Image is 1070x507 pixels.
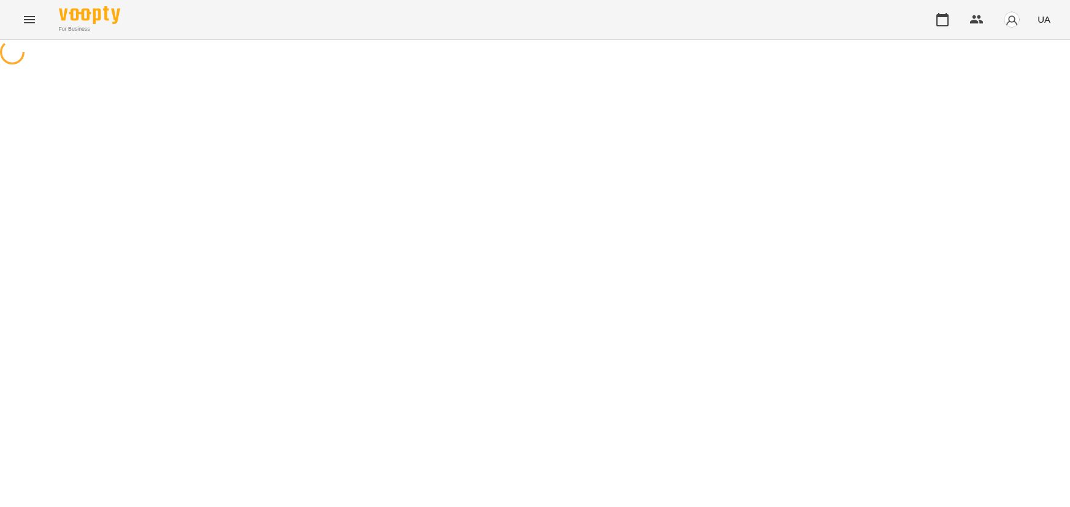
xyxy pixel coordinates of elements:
img: Voopty Logo [59,6,120,24]
button: Menu [15,5,44,34]
span: UA [1038,13,1050,26]
button: UA [1033,8,1055,31]
img: avatar_s.png [1003,11,1020,28]
span: For Business [59,25,120,33]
